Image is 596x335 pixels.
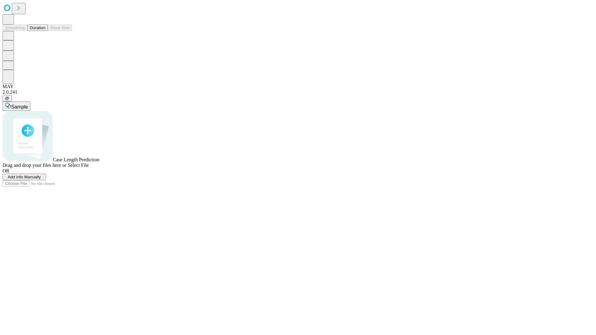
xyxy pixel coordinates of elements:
[2,174,46,180] button: Add Info Manually
[68,163,89,168] span: Select File
[11,104,28,109] span: Sample
[8,175,41,179] span: Add Info Manually
[5,96,9,100] span: @
[2,95,12,101] button: @
[2,84,594,89] div: MAY
[2,89,594,95] div: 2.0.241
[2,25,27,31] button: Smoothing
[2,101,30,111] button: Sample
[2,168,9,173] span: OR
[48,25,72,31] button: Block Size
[27,25,48,31] button: Duration
[2,163,66,168] span: Drag and drop your files here or
[53,157,99,162] span: Case Length Prediction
